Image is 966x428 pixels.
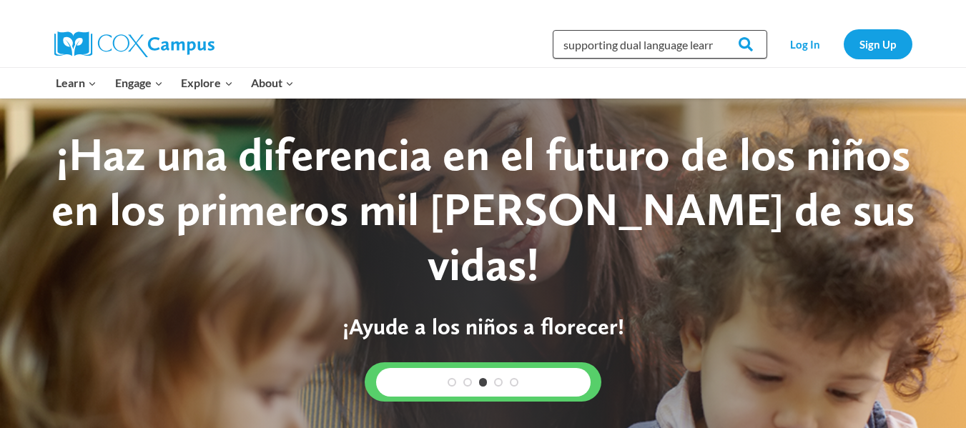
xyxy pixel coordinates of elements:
a: 5 [510,378,518,387]
a: 4 [494,378,503,387]
a: Sign Up [844,29,912,59]
img: Cox Campus [54,31,215,57]
a: 1 [448,378,456,387]
button: Child menu of Explore [172,68,242,98]
a: 2 [463,378,472,387]
a: Cursos de aprendizaje gratuitos [365,362,601,402]
a: Log In [774,29,837,59]
nav: Secondary Navigation [774,29,912,59]
div: ¡Haz una diferencia en el futuro de los niños en los primeros mil [PERSON_NAME] de sus vidas! [36,127,930,292]
input: Search Cox Campus [553,30,767,59]
button: Child menu of Engage [106,68,172,98]
button: Child menu of Learn [47,68,107,98]
p: ¡Ayude a los niños a florecer! [36,313,930,340]
nav: Primary Navigation [47,68,303,98]
a: 3 [479,378,488,387]
button: Child menu of About [242,68,303,98]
